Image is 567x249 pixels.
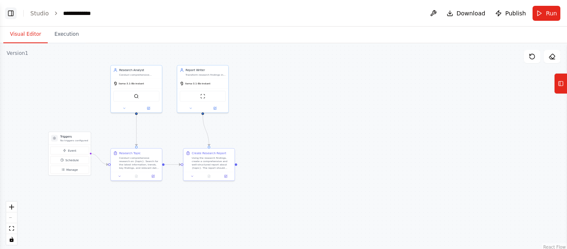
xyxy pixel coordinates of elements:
button: Open in side panel [219,174,233,179]
div: React Flow controls [6,202,17,245]
button: Schedule [50,156,89,164]
button: Show left sidebar [5,7,17,19]
span: Run [546,9,557,17]
button: No output available [200,174,218,179]
div: Research AnalystConduct comprehensive research on {topic}, gathering information from multiple so... [110,65,162,113]
button: Run [533,6,560,21]
button: Manage [50,166,89,174]
div: TriggersNo triggers configuredEventScheduleManage [48,132,91,176]
div: Using the research findings, create a comprehensive and well-structured report about {topic}. The... [192,156,232,170]
span: Download [457,9,486,17]
div: Research TopicConduct comprehensive research on {topic}. Search for the latest information, trend... [110,148,162,181]
div: Conduct comprehensive research on {topic}, gathering information from multiple sources including ... [119,73,159,76]
button: Open in side panel [137,106,161,111]
button: Download [443,6,489,21]
div: Report Writer [186,68,226,72]
img: SerperDevTool [134,94,139,99]
button: Open in side panel [203,106,227,111]
div: Transform research findings into clear, comprehensive reports about {topic}. Create well-structur... [186,73,226,76]
div: Research Analyst [119,68,159,72]
span: Event [68,148,76,153]
button: No output available [127,174,145,179]
button: Publish [492,6,529,21]
a: Studio [30,10,49,17]
div: Conduct comprehensive research on {topic}. Search for the latest information, trends, key finding... [119,156,159,170]
button: toggle interactivity [6,234,17,245]
div: Create Research ReportUsing the research findings, create a comprehensive and well-structured rep... [183,148,235,181]
div: Report WriterTransform research findings into clear, comprehensive reports about {topic}. Create ... [177,65,229,113]
button: Event [50,147,89,155]
button: fit view [6,223,17,234]
h3: Triggers [60,135,88,139]
g: Edge from triggers to e9f44193-af90-410a-80a7-6a4ae36b91d7 [90,152,108,167]
div: Create Research Report [192,151,226,155]
span: llama-3.1-8b-instant [119,82,144,85]
img: ScrapeWebsiteTool [200,94,205,99]
g: Edge from a64d87ad-9194-4f26-b619-70ffd0aceb62 to aa99c7f1-6145-40da-879e-fe7a3afd85ec [201,115,211,146]
g: Edge from ebe4db41-2e73-49d7-b041-1c10864dd327 to e9f44193-af90-410a-80a7-6a4ae36b91d7 [134,115,139,146]
span: Manage [66,168,78,172]
span: Publish [505,9,526,17]
p: No triggers configured [60,139,88,142]
span: Schedule [66,158,79,162]
nav: breadcrumb [30,9,102,17]
div: Research Topic [119,151,141,155]
button: Execution [48,26,86,43]
div: Version 1 [7,50,28,57]
button: Visual Editor [3,26,48,43]
g: Edge from e9f44193-af90-410a-80a7-6a4ae36b91d7 to aa99c7f1-6145-40da-879e-fe7a3afd85ec [165,163,181,167]
span: llama-3.1-8b-instant [185,82,210,85]
button: Open in side panel [146,174,160,179]
button: zoom in [6,202,17,212]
